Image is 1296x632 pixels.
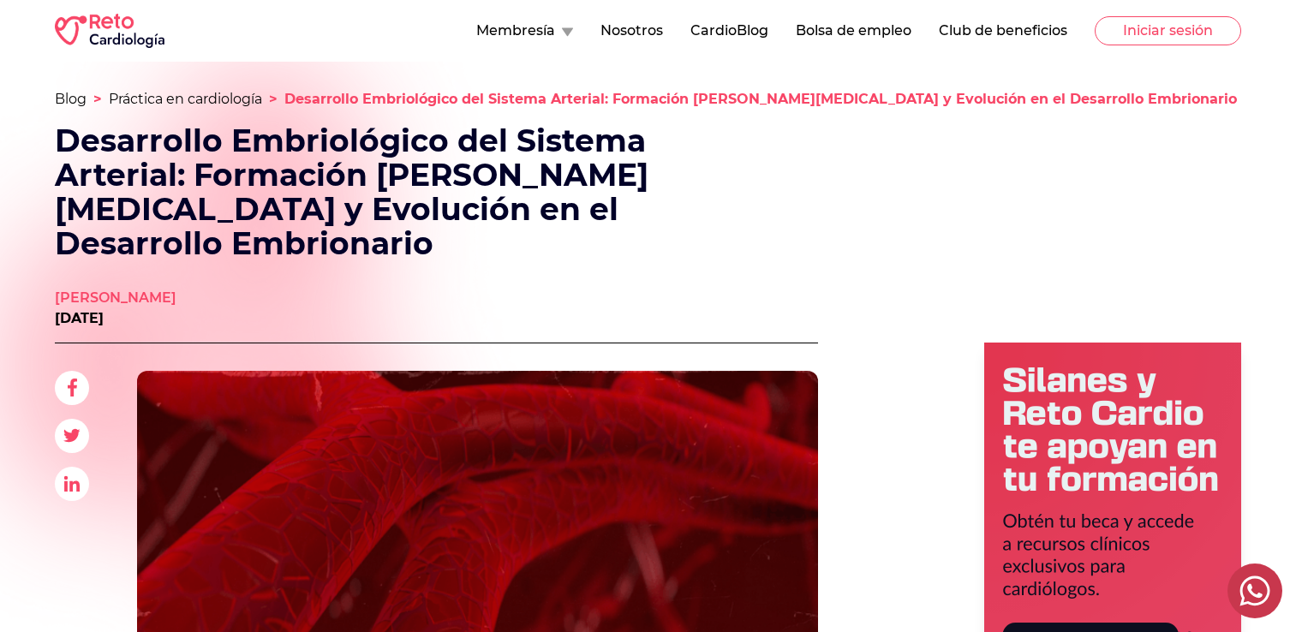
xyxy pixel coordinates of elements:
button: Nosotros [600,21,663,41]
a: [PERSON_NAME] [55,288,176,308]
h1: Desarrollo Embriológico del Sistema Arterial: Formación [PERSON_NAME][MEDICAL_DATA] y Evolución e... [55,123,713,260]
button: Bolsa de empleo [796,21,911,41]
span: Desarrollo Embriológico del Sistema Arterial: Formación [PERSON_NAME][MEDICAL_DATA] y Evolución e... [284,91,1237,107]
button: Club de beneficios [939,21,1067,41]
p: [DATE] [55,308,176,329]
img: RETO Cardio Logo [55,14,164,48]
button: Iniciar sesión [1095,16,1241,45]
button: CardioBlog [690,21,768,41]
button: Membresía [476,21,573,41]
span: > [93,91,102,107]
a: Práctica en cardiología [109,91,262,107]
span: > [269,91,278,107]
a: Blog [55,91,87,107]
